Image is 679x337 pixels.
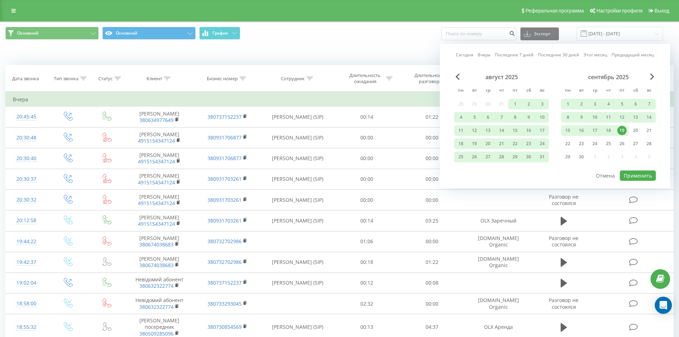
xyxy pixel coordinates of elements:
td: 03:25 [400,210,465,231]
div: сб 13 сент. 2025 г. [629,112,642,123]
a: 380674038683 [139,241,174,248]
div: 21 [644,126,654,135]
a: 380733293045 [207,300,242,307]
div: Тип звонка [54,76,78,82]
td: [DOMAIN_NAME] Organic [464,231,532,252]
div: 18 [456,139,465,148]
div: 10 [537,113,547,122]
div: Длительность ожидания [346,72,384,85]
div: вт 16 сент. 2025 г. [575,125,588,136]
div: 9 [577,113,586,122]
td: 00:14 [334,210,400,231]
div: 11 [456,126,465,135]
div: ср 20 авг. 2025 г. [481,138,495,149]
div: чт 7 авг. 2025 г. [495,112,508,123]
div: чт 4 сент. 2025 г. [602,99,615,109]
td: 00:00 [400,148,465,169]
div: чт 21 авг. 2025 г. [495,138,508,149]
a: 380931706877 [207,155,242,162]
a: 380632322774 [139,303,174,310]
div: 14 [644,113,654,122]
div: ср 24 сент. 2025 г. [588,138,602,149]
div: 5 [617,99,627,109]
div: 20 [631,126,640,135]
div: пн 15 сент. 2025 г. [561,125,575,136]
div: пт 15 авг. 2025 г. [508,125,522,136]
div: 5 [470,113,479,122]
div: 17 [537,126,547,135]
div: пт 29 авг. 2025 г. [508,152,522,162]
td: 00:00 [334,190,400,210]
td: [DOMAIN_NAME] Organic [464,252,532,272]
div: ср 17 сент. 2025 г. [588,125,602,136]
div: сб 16 авг. 2025 г. [522,125,535,136]
div: чт 28 авг. 2025 г. [495,152,508,162]
div: 30 [524,152,533,162]
div: 9 [524,113,533,122]
div: вс 28 сент. 2025 г. [642,138,656,149]
a: 4915154347124 [138,179,175,186]
div: пн 8 сент. 2025 г. [561,112,575,123]
span: Настройки профиля [596,8,643,14]
div: 20:12:58 [13,214,40,228]
div: вт 23 сент. 2025 г. [575,138,588,149]
div: 11 [604,113,613,122]
td: Вчера [6,92,674,107]
div: 19:44:22 [13,235,40,249]
div: 4 [456,113,465,122]
div: 28 [644,139,654,148]
abbr: воскресенье [537,86,547,96]
td: [PERSON_NAME] (SIP) [261,107,334,127]
a: 380737152237 [207,279,242,286]
div: 1 [563,99,572,109]
a: 380931703261 [207,196,242,203]
div: 12 [617,113,627,122]
div: 19 [470,139,479,148]
button: Основной [102,27,196,40]
div: чт 14 авг. 2025 г. [495,125,508,136]
a: 380674038683 [139,262,174,269]
div: 28 [497,152,506,162]
span: Разговор не состоялся [549,193,578,206]
div: вс 10 авг. 2025 г. [535,112,549,123]
a: 380931703261 [207,175,242,182]
div: 26 [617,139,627,148]
td: 00:00 [334,148,400,169]
div: вс 24 авг. 2025 г. [535,138,549,149]
div: 23 [577,139,586,148]
a: Последние 7 дней [495,51,534,58]
div: 18 [604,126,613,135]
div: 13 [483,126,493,135]
div: август 2025 [454,73,549,81]
td: [PERSON_NAME] (SIP) [261,252,334,272]
a: Предыдущий месяц [612,51,654,58]
div: вс 3 авг. 2025 г. [535,99,549,109]
div: 6 [631,99,640,109]
div: Бизнес номер [207,76,238,82]
a: 380732702986 [207,238,242,245]
div: 1 [510,99,520,109]
div: 19 [617,126,627,135]
td: [PERSON_NAME] [125,169,193,189]
td: Невідомий абонент [125,293,193,314]
div: пт 1 авг. 2025 г. [508,99,522,109]
a: Вчера [478,51,490,58]
div: 20:45:45 [13,110,40,124]
div: чт 25 сент. 2025 г. [602,138,615,149]
div: пт 19 сент. 2025 г. [615,125,629,136]
a: Последние 30 дней [538,51,579,58]
abbr: воскресенье [644,86,654,96]
abbr: вторник [576,86,587,96]
div: вс 31 авг. 2025 г. [535,152,549,162]
td: 00:12 [334,272,400,293]
button: График [199,27,240,40]
div: 4 [604,99,613,109]
div: пт 12 сент. 2025 г. [615,112,629,123]
div: Open Intercom Messenger [655,297,672,314]
abbr: суббота [630,86,641,96]
div: 8 [510,113,520,122]
div: 6 [483,113,493,122]
td: [PERSON_NAME] [125,148,193,169]
td: 00:14 [334,107,400,127]
div: сентябрь 2025 [561,73,656,81]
